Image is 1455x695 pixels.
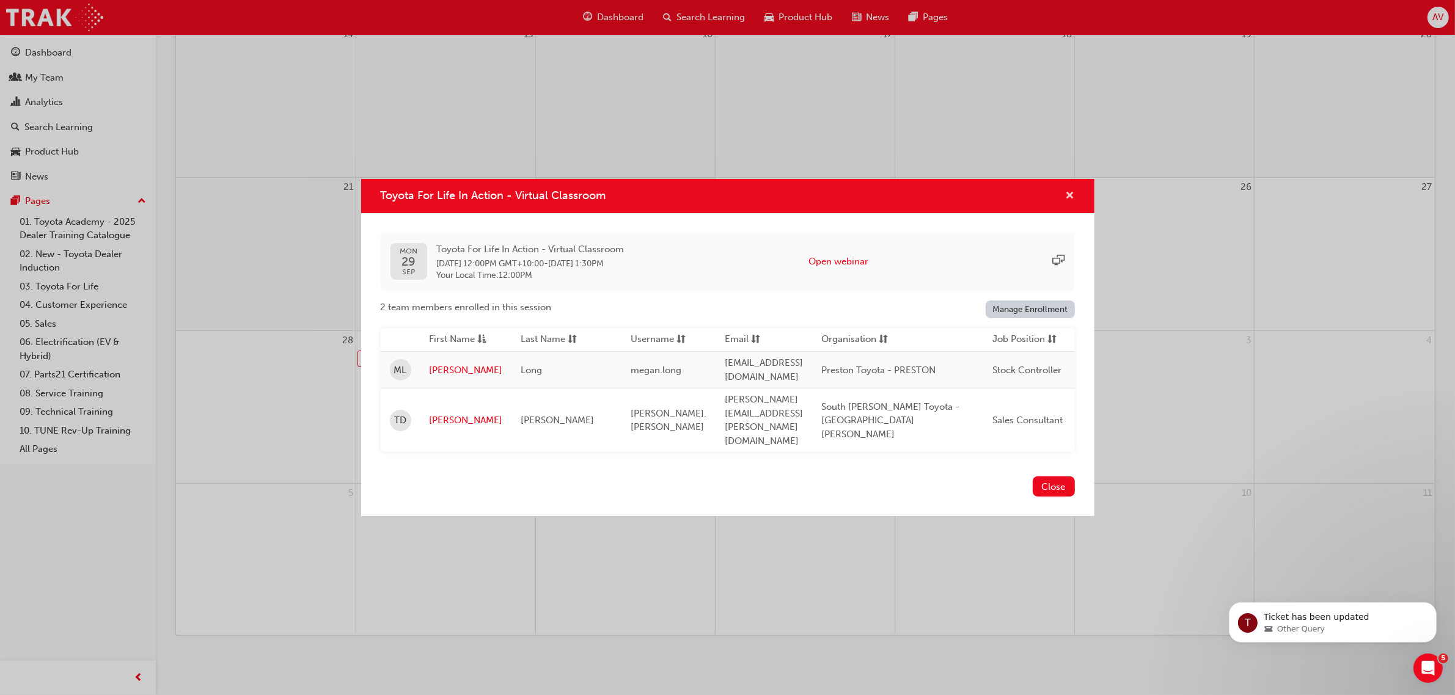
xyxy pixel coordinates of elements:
button: Open webinar [808,255,868,269]
span: Organisation [822,332,877,347]
span: asc-icon [478,332,487,347]
span: sorting-icon [879,332,889,347]
span: 2 team members enrolled in this session [381,300,552,315]
span: Toyota For Life In Action - Virtual Classroom [381,189,606,202]
span: Last Name [521,332,566,347]
button: Organisationsorting-icon [822,332,889,347]
button: Job Positionsorting-icon [993,332,1060,347]
span: sorting-icon [1048,332,1057,347]
span: 29 Sep 2025 12:00PM GMT+10:00 [437,258,544,269]
span: South [PERSON_NAME] Toyota - [GEOGRAPHIC_DATA][PERSON_NAME] [822,401,960,440]
span: [PERSON_NAME] [521,415,595,426]
iframe: Intercom live chat [1413,653,1443,683]
span: sorting-icon [568,332,577,347]
div: Toyota For Life In Action - Virtual Classroom [361,179,1094,517]
button: Emailsorting-icon [725,332,793,347]
button: First Nameasc-icon [430,332,497,347]
span: megan.long [631,365,682,376]
button: Usernamesorting-icon [631,332,698,347]
a: Manage Enrollment [986,300,1075,318]
a: [PERSON_NAME] [430,363,503,377]
span: Job Position [993,332,1046,347]
button: Close [1033,476,1075,497]
span: sorting-icon [752,332,761,347]
span: Email [725,332,749,347]
span: Username [631,332,675,347]
span: 29 [400,255,417,268]
span: 5 [1439,653,1448,663]
span: MON [400,247,417,255]
span: [EMAIL_ADDRESS][DOMAIN_NAME] [725,357,804,382]
span: Your Local Time : 12:00PM [437,270,625,281]
span: Preston Toyota - PRESTON [822,365,936,376]
span: 29 Sep 2025 1:30PM [549,258,604,269]
span: cross-icon [1066,191,1075,202]
span: Stock Controller [993,365,1062,376]
button: cross-icon [1066,189,1075,204]
span: TD [394,413,406,428]
span: sorting-icon [677,332,686,347]
a: [PERSON_NAME] [430,413,503,428]
div: - [437,242,625,281]
span: ML [394,363,407,377]
iframe: Intercom notifications message [1211,577,1455,662]
button: Last Namesorting-icon [521,332,588,347]
span: [PERSON_NAME][EMAIL_ADDRESS][PERSON_NAME][DOMAIN_NAME] [725,394,804,446]
span: SEP [400,268,417,276]
span: Long [521,365,543,376]
span: Toyota For Life In Action - Virtual Classroom [437,242,625,257]
span: sessionType_ONLINE_URL-icon [1053,255,1065,269]
span: Sales Consultant [993,415,1063,426]
span: First Name [430,332,475,347]
span: [PERSON_NAME].[PERSON_NAME] [631,408,707,433]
